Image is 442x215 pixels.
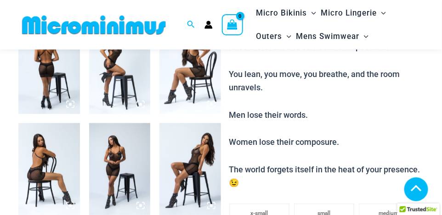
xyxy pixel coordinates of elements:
[359,25,368,48] span: Menu Toggle
[296,25,359,48] span: Mens Swimwear
[254,1,318,25] a: Micro BikinisMenu ToggleMenu Toggle
[294,25,371,48] a: Mens SwimwearMenu ToggleMenu Toggle
[321,1,377,25] span: Micro Lingerie
[256,25,282,48] span: Outers
[222,14,243,35] a: View Shopping Cart, empty
[377,1,386,25] span: Menu Toggle
[254,25,294,48] a: OutersMenu ToggleMenu Toggle
[159,22,221,114] img: Delta Black Hearts 5612 Dress
[318,1,388,25] a: Micro LingerieMenu ToggleMenu Toggle
[89,123,151,215] img: Delta Black Hearts 5612 Dress
[18,123,80,215] img: Delta Black Hearts 5612 Dress
[159,123,221,215] img: Delta Black Hearts 5612 Dress
[282,25,291,48] span: Menu Toggle
[89,22,151,114] img: Delta Black Hearts 5612 Dress
[18,22,80,114] img: Delta Black Hearts 5612 Dress
[256,1,307,25] span: Micro Bikinis
[204,21,213,29] a: Account icon link
[18,15,170,35] img: MM SHOP LOGO FLAT
[187,19,195,31] a: Search icon link
[307,1,316,25] span: Menu Toggle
